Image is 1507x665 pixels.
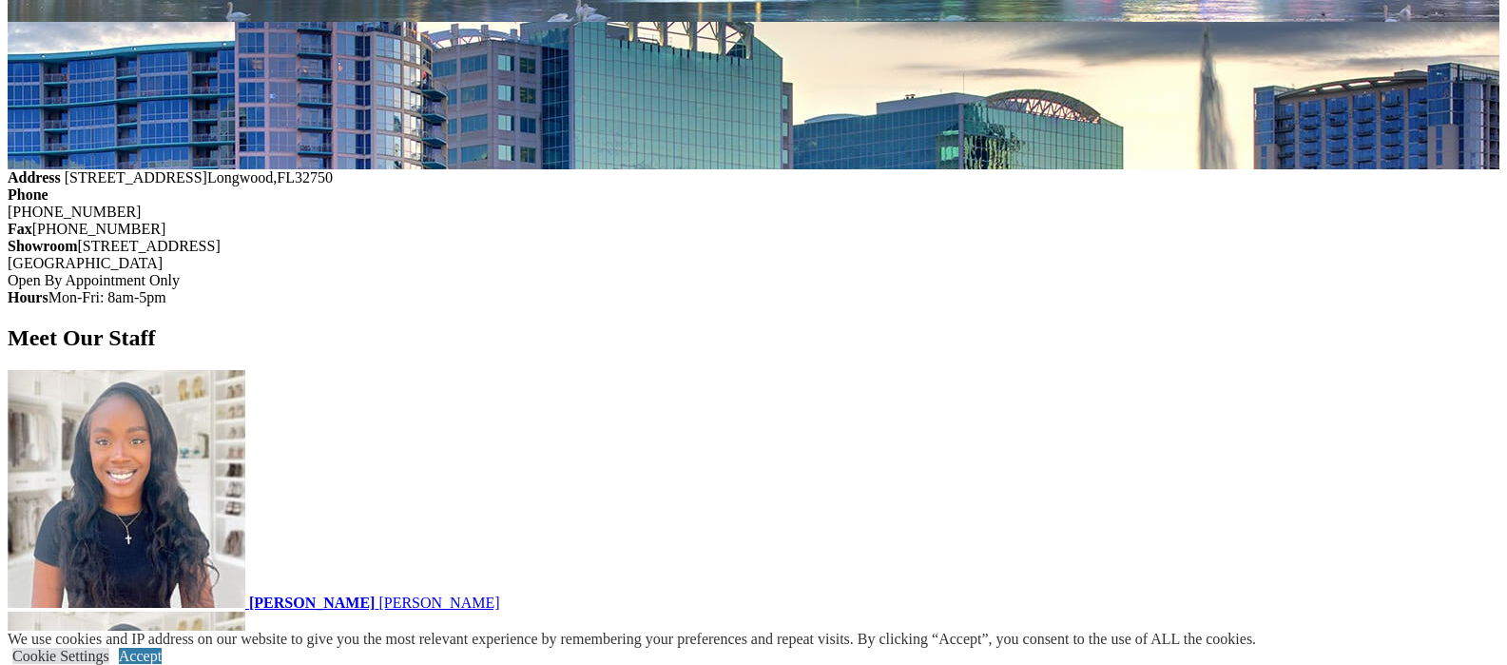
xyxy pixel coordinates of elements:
span: FL [277,169,295,186]
span: [STREET_ADDRESS] [65,169,207,186]
div: We use cookies and IP address on our website to give you the most relevant experience by remember... [8,631,1256,648]
h2: Meet Our Staff [8,325,1499,351]
div: [PHONE_NUMBER] [8,221,1499,238]
div: [PHONE_NUMBER] [8,204,1499,221]
a: Accept [119,648,162,664]
strong: Phone [8,186,48,203]
div: Mon-Fri: 8am-5pm [8,289,1499,306]
strong: [PERSON_NAME] [249,595,375,611]
strong: Showroom [8,238,78,254]
a: Cookie Settings [12,648,109,664]
div: [STREET_ADDRESS] [GEOGRAPHIC_DATA] Open By Appointment Only [8,238,1499,289]
img: closet factory employee Imani [8,370,245,608]
span: Longwood [207,169,273,186]
div: , [8,169,1499,186]
a: closet factory employee Imani [PERSON_NAME] [PERSON_NAME] [8,370,1499,612]
strong: Address [8,169,61,186]
span: 32750 [295,169,333,186]
strong: Hours [8,289,48,305]
strong: Fax [8,221,32,237]
span: [PERSON_NAME] [378,595,499,611]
